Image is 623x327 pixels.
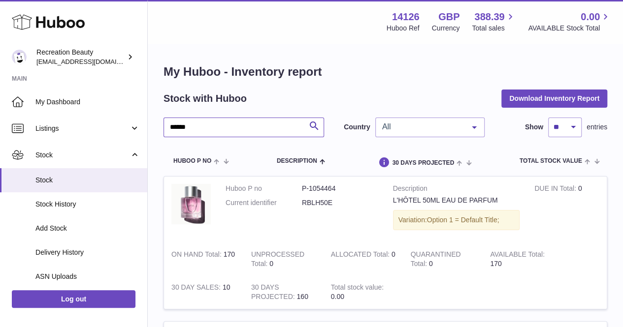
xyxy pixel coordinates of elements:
[173,158,211,164] span: Huboo P no
[528,24,611,33] span: AVAILABLE Stock Total
[251,283,297,303] strong: 30 DAYS PROJECTED
[35,150,130,160] span: Stock
[35,200,140,209] span: Stock History
[331,283,384,294] strong: Total stock value
[302,198,378,208] dd: RBLH50E
[324,242,403,276] td: 0
[587,122,607,132] span: entries
[244,275,324,309] td: 160
[164,92,247,105] h2: Stock with Huboo
[429,260,433,268] span: 0
[251,250,304,270] strong: UNPROCESSED Total
[528,10,611,33] a: 0.00 AVAILABLE Stock Total
[35,176,140,185] span: Stock
[392,160,454,166] span: 30 DAYS PROJECTED
[525,122,543,132] label: Show
[474,10,504,24] span: 388.39
[36,58,145,65] span: [EMAIL_ADDRESS][DOMAIN_NAME]
[501,89,607,107] button: Download Inventory Report
[164,64,607,80] h1: My Huboo - Inventory report
[393,184,520,196] strong: Description
[331,250,392,261] strong: ALLOCATED Total
[35,124,130,133] span: Listings
[35,224,140,233] span: Add Stock
[12,290,135,308] a: Log out
[35,248,140,257] span: Delivery History
[380,122,464,132] span: All
[36,48,125,66] div: Recreation Beauty
[244,242,324,276] td: 0
[171,283,223,294] strong: 30 DAY SALES
[277,158,317,164] span: Description
[581,10,600,24] span: 0.00
[393,196,520,205] div: L'HÔTEL 50ML EAU DE PARFUM
[35,272,140,281] span: ASN Uploads
[171,184,211,224] img: product image
[483,242,562,276] td: 170
[472,10,516,33] a: 388.39 Total sales
[226,184,302,193] dt: Huboo P no
[302,184,378,193] dd: P-1054464
[393,210,520,230] div: Variation:
[427,216,499,224] span: Option 1 = Default Title;
[392,10,420,24] strong: 14126
[331,293,344,300] span: 0.00
[344,122,370,132] label: Country
[520,158,582,164] span: Total stock value
[35,97,140,107] span: My Dashboard
[432,24,460,33] div: Currency
[164,242,244,276] td: 170
[387,24,420,33] div: Huboo Ref
[171,250,224,261] strong: ON HAND Total
[226,198,302,208] dt: Current identifier
[490,250,545,261] strong: AVAILABLE Total
[12,50,27,64] img: production@recreationbeauty.com
[527,177,607,242] td: 0
[472,24,516,33] span: Total sales
[438,10,459,24] strong: GBP
[164,275,244,309] td: 10
[410,250,460,270] strong: QUARANTINED Total
[534,184,578,195] strong: DUE IN Total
